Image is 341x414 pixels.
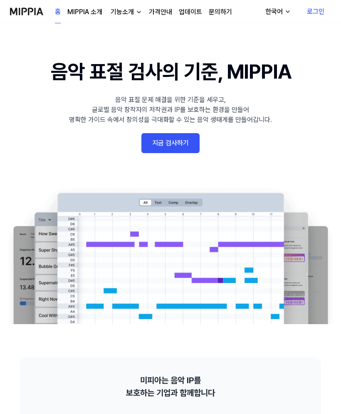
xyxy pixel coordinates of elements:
h1: 음악 표절 검사의 기준, MIPPIA [51,57,291,87]
button: 기능소개 [109,7,142,17]
button: 한국어 [259,3,296,20]
a: 문의하기 [209,7,232,17]
div: 기능소개 [109,7,136,17]
img: down [136,9,142,15]
a: 가격안내 [149,7,172,17]
div: 음악 표절 문제 해결을 위한 기준을 세우고, 글로벌 음악 창작자의 저작권과 IP를 보호하는 환경을 만들어 명확한 가이드 속에서 창의성을 극대화할 수 있는 음악 생태계를 만들어... [69,95,272,125]
a: 업데이트 [179,7,202,17]
div: 한국어 [264,7,284,17]
h2: 미피아는 음악 IP를 보호하는 기업과 함께합니다 [126,374,215,399]
a: 지금 검사하기 [141,133,200,153]
a: 홈 [55,0,61,23]
a: MIPPIA 소개 [67,7,102,17]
